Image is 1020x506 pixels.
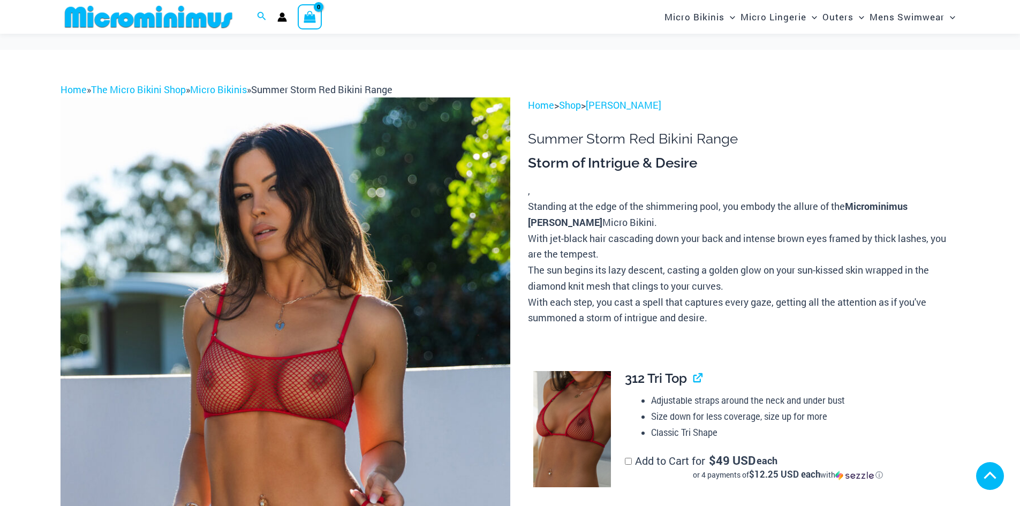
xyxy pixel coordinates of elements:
[625,470,951,480] div: or 4 payments of with
[528,131,959,147] h1: Summer Storm Red Bikini Range
[257,10,267,24] a: Search icon link
[277,12,287,22] a: Account icon link
[651,409,951,425] li: Size down for less coverage, size up for more
[945,3,955,31] span: Menu Toggle
[528,97,959,114] p: > >
[709,455,755,466] span: 49 USD
[738,3,820,31] a: Micro LingerieMenu ToggleMenu Toggle
[190,83,247,96] a: Micro Bikinis
[662,3,738,31] a: Micro BikinisMenu ToggleMenu Toggle
[528,154,959,326] div: ,
[298,4,322,29] a: View Shopping Cart, empty
[749,468,820,480] span: $12.25 USD each
[820,3,867,31] a: OutersMenu ToggleMenu Toggle
[709,452,716,468] span: $
[625,371,687,386] span: 312 Tri Top
[651,392,951,409] li: Adjustable straps around the neck and under bust
[625,458,632,465] input: Add to Cart for$49 USD eachor 4 payments of$12.25 USD eachwithSezzle Click to learn more about Se...
[625,470,951,480] div: or 4 payments of$12.25 USD eachwithSezzle Click to learn more about Sezzle
[91,83,186,96] a: The Micro Bikini Shop
[528,154,959,172] h3: Storm of Intrigue & Desire
[806,3,817,31] span: Menu Toggle
[559,99,581,111] a: Shop
[61,5,237,29] img: MM SHOP LOGO FLAT
[741,3,806,31] span: Micro Lingerie
[757,455,777,466] span: each
[651,425,951,441] li: Classic Tri Shape
[660,2,960,32] nav: Site Navigation
[625,454,951,480] label: Add to Cart for
[835,471,874,480] img: Sezzle
[528,99,554,111] a: Home
[867,3,958,31] a: Mens SwimwearMenu ToggleMenu Toggle
[61,83,392,96] span: » » »
[586,99,661,111] a: [PERSON_NAME]
[664,3,724,31] span: Micro Bikinis
[853,3,864,31] span: Menu Toggle
[528,199,959,326] p: Standing at the edge of the shimmering pool, you embody the allure of the Micro Bikini. With jet-...
[870,3,945,31] span: Mens Swimwear
[61,83,87,96] a: Home
[533,371,611,488] img: Summer Storm Red 312 Tri Top
[822,3,853,31] span: Outers
[251,83,392,96] span: Summer Storm Red Bikini Range
[724,3,735,31] span: Menu Toggle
